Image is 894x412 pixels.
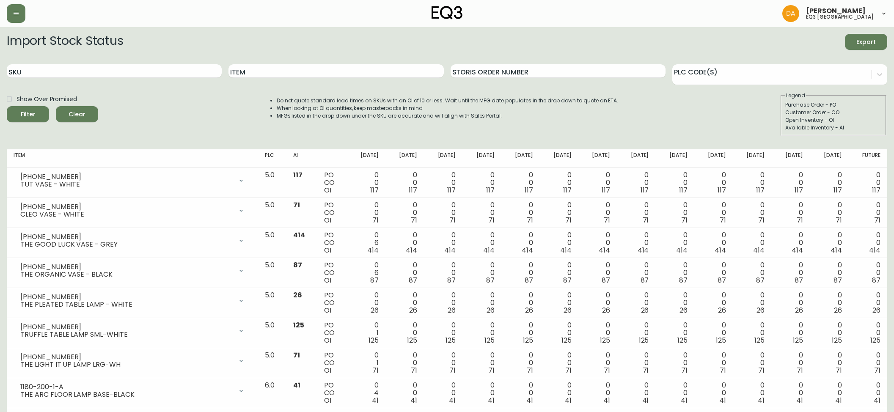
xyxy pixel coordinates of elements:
div: 0 1 [354,321,379,344]
div: 0 4 [354,382,379,404]
span: 87 [447,275,456,285]
th: Item [7,149,258,168]
li: Do not quote standard lead times on SKUs with an OI of 10 or less. Wait until the MFG date popula... [277,97,619,104]
div: 0 0 [662,291,687,314]
span: 26 [525,305,533,315]
div: 1180-200-1-A [20,383,233,391]
div: PO CO [324,321,340,344]
img: logo [432,6,463,19]
div: 0 0 [547,321,572,344]
div: 0 0 [547,261,572,284]
div: 0 0 [624,382,649,404]
div: 0 0 [701,201,726,224]
span: 71 [604,215,610,225]
span: 414 [444,245,456,255]
span: 71 [720,215,726,225]
div: [PHONE_NUMBER] [20,323,233,331]
div: THE GOOD LUCK VASE - GREY [20,241,233,248]
div: PO CO [324,352,340,374]
span: 71 [643,365,649,375]
th: [DATE] [771,149,810,168]
span: 26 [293,290,302,300]
div: TUT VASE - WHITE [20,181,233,188]
div: [PHONE_NUMBER]THE PLEATED TABLE LAMP - WHITE [14,291,251,310]
span: 71 [874,215,880,225]
div: 0 0 [855,171,880,194]
span: 87 [486,275,495,285]
th: [DATE] [540,149,578,168]
div: 0 0 [817,261,842,284]
span: 71 [758,215,765,225]
div: 0 0 [817,231,842,254]
span: 26 [718,305,726,315]
span: 87 [641,275,649,285]
h5: eq3 [GEOGRAPHIC_DATA] [806,14,874,19]
span: 87 [718,275,726,285]
div: 0 0 [740,261,765,284]
th: [DATE] [424,149,462,168]
div: 0 0 [855,231,880,254]
span: 71 [720,365,726,375]
div: 1180-200-1-ATHE ARC FLOOR LAMP BASE-BLACK [14,382,251,400]
span: 87 [872,275,880,285]
span: 117 [833,185,842,195]
li: When looking at OI quantities, keep masterpacks in mind. [277,104,619,112]
div: 0 0 [624,321,649,344]
span: 26 [602,305,610,315]
span: 87 [525,275,533,285]
span: OI [324,365,331,375]
span: 117 [525,185,533,195]
span: 117 [718,185,726,195]
div: [PHONE_NUMBER] [20,353,233,361]
div: 0 0 [508,382,533,404]
th: [DATE] [347,149,385,168]
div: TRUFFLE TABLE LAMP SML-WHITE [20,331,233,338]
span: 26 [641,305,649,315]
div: 0 0 [701,382,726,404]
td: 5.0 [258,198,286,228]
div: 0 0 [392,291,417,314]
button: Filter [7,106,49,122]
span: 87 [833,275,842,285]
td: 5.0 [258,168,286,198]
span: 414 [792,245,803,255]
span: 414 [599,245,610,255]
span: 125 [407,335,417,345]
span: 71 [758,365,765,375]
span: 117 [293,170,303,180]
div: [PHONE_NUMBER]TRUFFLE TABLE LAMP SML-WHITE [14,321,251,340]
div: 0 0 [354,171,379,194]
div: PO CO [324,201,340,224]
span: 117 [756,185,765,195]
div: 0 0 [662,171,687,194]
span: 71 [449,215,456,225]
div: Available Inventory - AI [785,124,882,132]
span: 71 [527,365,533,375]
div: 0 0 [701,231,726,254]
span: 117 [447,185,456,195]
div: 0 1 [354,352,379,374]
h2: Import Stock Status [7,34,123,50]
div: 0 0 [662,321,687,344]
span: OI [324,245,331,255]
span: 26 [679,305,688,315]
span: 414 [406,245,417,255]
span: 125 [561,335,572,345]
div: 0 0 [585,321,610,344]
div: 0 0 [547,201,572,224]
div: 0 0 [431,231,456,254]
td: 5.0 [258,348,286,378]
div: 0 0 [855,201,880,224]
span: 87 [602,275,610,285]
span: 71 [488,365,495,375]
th: [DATE] [733,149,771,168]
div: 0 0 [431,201,456,224]
span: 71 [565,215,572,225]
div: 0 0 [547,382,572,404]
span: 125 [677,335,688,345]
div: 0 0 [469,321,494,344]
div: 0 0 [508,231,533,254]
div: 0 0 [740,382,765,404]
div: 0 0 [740,201,765,224]
div: 0 0 [392,352,417,374]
